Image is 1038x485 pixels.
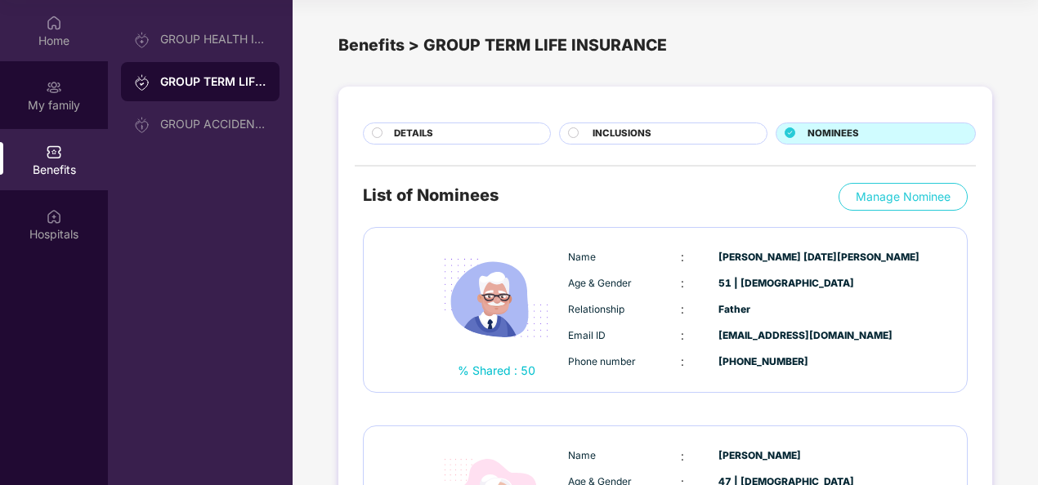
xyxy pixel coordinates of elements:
[160,73,266,90] div: GROUP TERM LIFE INSURANCE
[458,362,535,380] div: % Shared : 50
[46,144,62,160] img: svg+xml;base64,PHN2ZyBpZD0iQmVuZWZpdHMiIHhtbG5zPSJodHRwOi8vd3d3LnczLm9yZy8yMDAwL3N2ZyIgd2lkdGg9Ij...
[718,448,902,464] div: [PERSON_NAME]
[839,183,968,211] button: Manage Nominee
[568,250,673,265] span: Name
[429,239,564,358] img: svg+xml;base64,PHN2ZyB4bWxucz0iaHR0cDovL3d3dy53My5vcmcvMjAwMC9zdmciIHhtbG5zOnhsaW5rPSJodHRwOi8vd3...
[160,33,266,46] div: GROUP HEALTH INSURANCE
[718,328,902,344] div: [EMAIL_ADDRESS][DOMAIN_NAME]
[363,183,499,211] div: List of Nominees
[568,276,673,291] span: Age & Gender
[681,327,715,345] span: :
[338,33,992,58] div: Benefits > GROUP TERM LIFE INSURANCE
[134,74,150,91] img: svg+xml;base64,PHN2ZyB3aWR0aD0iMjAiIGhlaWdodD0iMjAiIHZpZXdCb3g9IjAgMCAyMCAyMCIgZmlsbD0ibm9uZSIgeG...
[681,447,715,465] span: :
[593,127,651,141] span: INCLUSIONS
[718,276,902,291] div: 51 | [DEMOGRAPHIC_DATA]
[681,300,715,318] span: :
[681,248,715,266] span: :
[568,328,673,344] span: Email ID
[134,32,150,48] img: svg+xml;base64,PHN2ZyB3aWR0aD0iMjAiIGhlaWdodD0iMjAiIHZpZXdCb3g9IjAgMCAyMCAyMCIgZmlsbD0ibm9uZSIgeG...
[808,127,859,141] span: NOMINEES
[718,302,902,318] div: Father
[394,127,433,141] span: DETAILS
[568,302,673,318] span: Relationship
[46,208,62,225] img: svg+xml;base64,PHN2ZyBpZD0iSG9zcGl0YWxzIiB4bWxucz0iaHR0cDovL3d3dy53My5vcmcvMjAwMC9zdmciIHdpZHRoPS...
[718,250,902,265] div: [PERSON_NAME] [DATE][PERSON_NAME]
[718,354,902,370] div: [PHONE_NUMBER]
[568,354,673,370] span: Phone number
[568,448,673,464] span: Name
[46,15,62,31] img: svg+xml;base64,PHN2ZyBpZD0iSG9tZSIgeG1sbnM9Imh0dHA6Ly93d3cudzMub3JnLzIwMDAvc3ZnIiB3aWR0aD0iMjAiIG...
[681,274,715,292] span: :
[134,117,150,133] img: svg+xml;base64,PHN2ZyB3aWR0aD0iMjAiIGhlaWdodD0iMjAiIHZpZXdCb3g9IjAgMCAyMCAyMCIgZmlsbD0ibm9uZSIgeG...
[46,79,62,96] img: svg+xml;base64,PHN2ZyB3aWR0aD0iMjAiIGhlaWdodD0iMjAiIHZpZXdCb3g9IjAgMCAyMCAyMCIgZmlsbD0ibm9uZSIgeG...
[160,118,266,131] div: GROUP ACCIDENTAL INSURANCE
[681,353,715,371] span: :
